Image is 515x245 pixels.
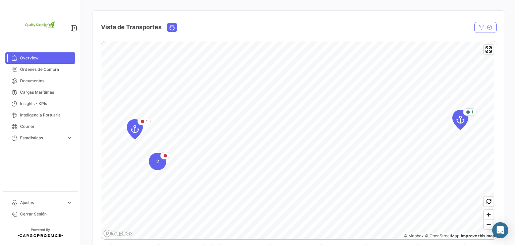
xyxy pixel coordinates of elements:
a: Cargas Marítimas [5,87,75,98]
button: Zoom out [484,219,494,229]
span: Inteligencia Portuaria [20,112,72,118]
span: Documentos [20,78,72,84]
span: Overview [20,55,72,61]
span: Zoom out [484,220,494,229]
a: Inteligencia Portuaria [5,109,75,121]
div: Map marker [149,153,166,170]
a: Documentos [5,75,75,87]
a: OpenStreetMap [425,233,459,238]
button: Enter fullscreen [484,45,494,54]
span: Estadísticas [20,135,64,141]
span: expand_more [66,200,72,206]
button: Zoom in [484,210,494,219]
span: Órdenes de Compra [20,66,72,72]
img: 2e1e32d8-98e2-4bbc-880e-a7f20153c351.png [23,8,57,42]
a: Mapbox [404,233,423,238]
a: Órdenes de Compra [5,64,75,75]
div: Map marker [452,110,468,130]
span: 1 [146,118,148,125]
div: Map marker [127,119,143,139]
a: Overview [5,52,75,64]
h4: Vista de Transportes [101,22,162,32]
span: Cerrar Sesión [20,211,72,217]
span: expand_more [66,135,72,141]
a: Insights - KPIs [5,98,75,109]
canvas: Map [101,41,494,240]
span: 2 [156,158,159,165]
span: Courier [20,124,72,130]
span: Insights - KPIs [20,101,72,107]
button: Ocean [167,23,177,32]
span: Ajustes [20,200,64,206]
div: Abrir Intercom Messenger [492,222,508,238]
span: Cargas Marítimas [20,89,72,95]
a: Courier [5,121,75,132]
span: 1 [471,109,473,115]
a: Mapbox logo [103,230,133,237]
a: Map feedback [461,233,495,238]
